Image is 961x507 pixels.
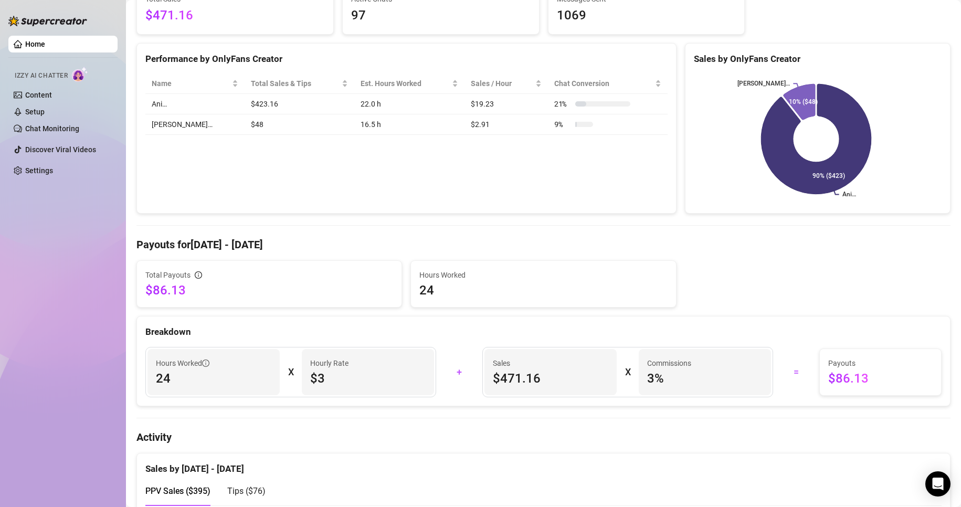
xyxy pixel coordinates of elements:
[828,357,933,369] span: Payouts
[25,145,96,154] a: Discover Viral Videos
[72,67,88,82] img: AI Chatter
[227,486,266,496] span: Tips ( $76 )
[145,269,191,281] span: Total Payouts
[464,73,548,94] th: Sales / Hour
[145,94,245,114] td: Ani…
[464,94,548,114] td: $19.23
[694,52,942,66] div: Sales by OnlyFans Creator
[145,282,393,299] span: $86.13
[136,430,951,445] h4: Activity
[156,357,209,369] span: Hours Worked
[354,94,464,114] td: 22.0 h
[202,360,209,367] span: info-circle
[471,78,533,89] span: Sales / Hour
[493,370,608,387] span: $471.16
[8,16,87,26] img: logo-BBDzfeDw.svg
[442,364,476,381] div: +
[554,98,571,110] span: 21 %
[156,370,271,387] span: 24
[25,166,53,175] a: Settings
[145,52,668,66] div: Performance by OnlyFans Creator
[554,119,571,130] span: 9 %
[245,114,354,135] td: $48
[647,370,763,387] span: 3 %
[925,471,951,497] div: Open Intercom Messenger
[842,191,856,198] text: Ani…
[145,6,325,26] span: $471.16
[779,364,813,381] div: =
[25,108,45,116] a: Setup
[145,486,210,496] span: PPV Sales ( $395 )
[245,94,354,114] td: $423.16
[288,364,293,381] div: X
[145,114,245,135] td: [PERSON_NAME]…
[737,80,790,87] text: [PERSON_NAME]…
[354,114,464,135] td: 16.5 h
[361,78,450,89] div: Est. Hours Worked
[419,282,667,299] span: 24
[310,370,426,387] span: $3
[351,6,531,26] span: 97
[145,325,942,339] div: Breakdown
[557,6,736,26] span: 1069
[647,357,691,369] article: Commissions
[548,73,668,94] th: Chat Conversion
[25,91,52,99] a: Content
[195,271,202,279] span: info-circle
[554,78,653,89] span: Chat Conversion
[493,357,608,369] span: Sales
[245,73,354,94] th: Total Sales & Tips
[310,357,349,369] article: Hourly Rate
[145,453,942,476] div: Sales by [DATE] - [DATE]
[25,124,79,133] a: Chat Monitoring
[152,78,230,89] span: Name
[251,78,340,89] span: Total Sales & Tips
[136,237,951,252] h4: Payouts for [DATE] - [DATE]
[625,364,630,381] div: X
[145,73,245,94] th: Name
[15,71,68,81] span: Izzy AI Chatter
[419,269,667,281] span: Hours Worked
[828,370,933,387] span: $86.13
[25,40,45,48] a: Home
[464,114,548,135] td: $2.91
